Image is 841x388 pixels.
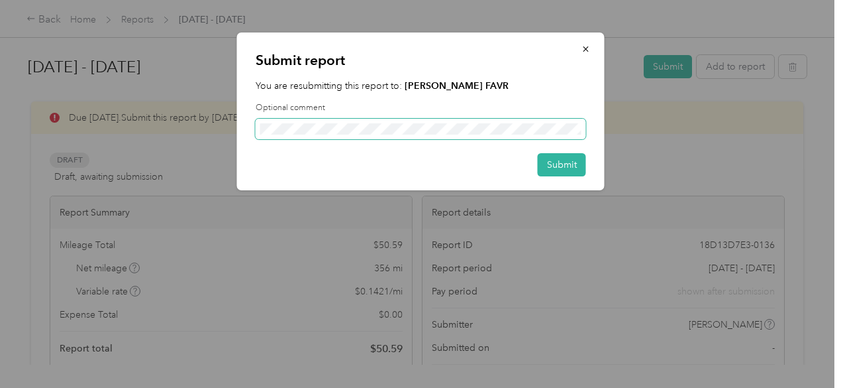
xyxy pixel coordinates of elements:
[256,51,586,70] p: Submit report
[256,79,586,93] p: You are resubmitting this report to:
[405,80,509,92] strong: [PERSON_NAME] FAVR
[767,314,841,388] iframe: Everlance-gr Chat Button Frame
[256,102,586,114] label: Optional comment
[538,153,586,176] button: Submit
